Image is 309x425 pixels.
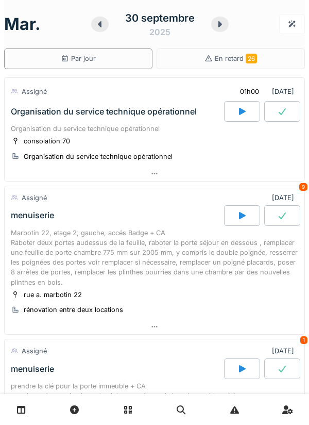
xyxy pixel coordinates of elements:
[125,10,195,26] div: 30 septembre
[24,305,123,315] div: rénovation entre deux locations
[240,87,259,96] div: 01h00
[272,346,298,356] div: [DATE]
[149,26,170,38] div: 2025
[246,54,257,63] span: 26
[11,210,54,220] div: menuiserie
[22,193,47,203] div: Assigné
[300,336,307,344] div: 1
[11,228,298,287] div: Marbotin 22, etage 2, gauche, accés Badge + CA Raboter deux portes audessus de la feuille, rabote...
[22,346,47,356] div: Assigné
[231,82,298,101] div: [DATE]
[24,290,82,300] div: rue a. marbotin 22
[11,107,197,117] div: Organisation du service technique opérationnel
[11,364,54,374] div: menuiserie
[24,152,173,161] div: Organisation du service technique opérationnel
[299,183,307,191] div: 9
[61,54,96,63] div: Par jour
[11,124,298,134] div: Organisation du service technique opérationnel
[4,14,41,34] h1: mar.
[11,381,298,401] div: prendre la clé pour la porte immeuble + CA remplacer deux poignés portes internes, réparer le bas...
[272,193,298,203] div: [DATE]
[24,136,70,146] div: consolation 70
[22,87,47,96] div: Assigné
[215,55,257,62] span: En retard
